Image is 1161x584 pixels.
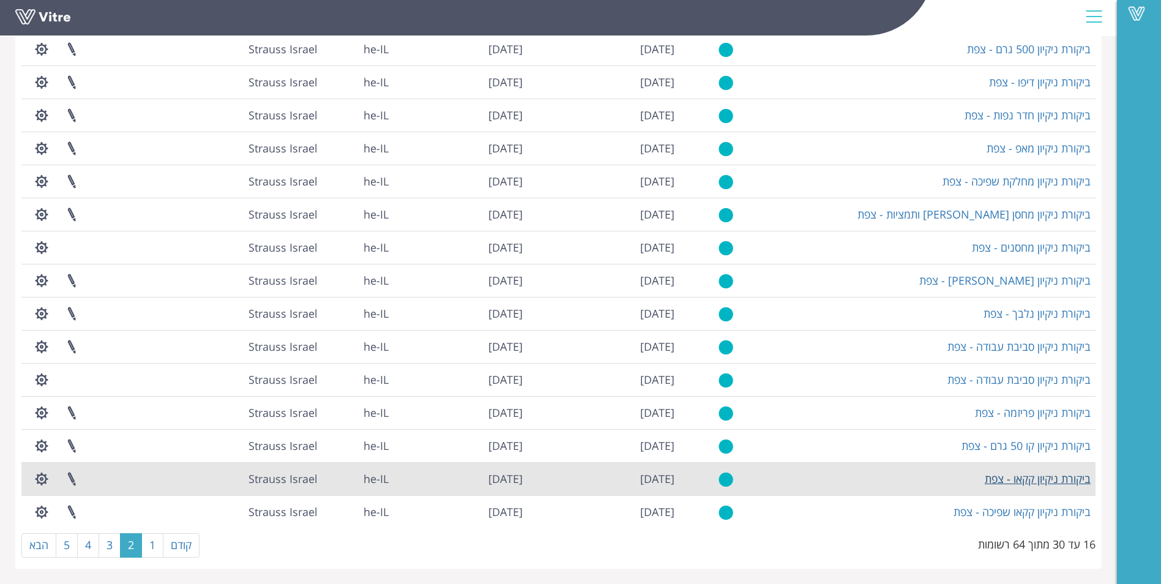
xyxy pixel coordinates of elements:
[394,297,528,330] td: [DATE]
[975,405,1091,420] a: ביקורת ניקיון פריזמה - צפת
[528,66,680,99] td: [DATE]
[323,363,394,396] td: he-IL
[967,42,1091,56] a: ביקורת ניקיון 500 גרם - צפת
[719,174,733,190] img: yes
[248,42,318,56] span: 222
[528,165,680,198] td: [DATE]
[528,132,680,165] td: [DATE]
[323,32,394,66] td: he-IL
[394,429,528,462] td: [DATE]
[248,306,318,321] span: 222
[77,533,99,558] a: 4
[528,495,680,528] td: [DATE]
[394,99,528,132] td: [DATE]
[972,240,1091,255] a: ביקורת ניקיון מחסנים - צפת
[56,533,78,558] a: 5
[248,438,318,453] span: 222
[954,504,1091,519] a: ביקורת ניקיון קקאו שפיכה - צפת
[719,439,733,454] img: yes
[965,108,1091,122] a: ביקורת ניקיון חדר נפות - צפת
[394,32,528,66] td: [DATE]
[248,207,318,222] span: 222
[248,141,318,155] span: 222
[528,330,680,363] td: [DATE]
[248,471,318,486] span: 222
[323,495,394,528] td: he-IL
[719,241,733,256] img: yes
[528,396,680,429] td: [DATE]
[528,32,680,66] td: [DATE]
[323,132,394,165] td: he-IL
[163,533,200,558] a: קודם
[394,363,528,396] td: [DATE]
[985,471,1091,486] a: ביקורת ניקיון קקאו - צפת
[719,505,733,520] img: yes
[141,533,163,558] a: 1
[528,198,680,231] td: [DATE]
[323,396,394,429] td: he-IL
[719,340,733,355] img: yes
[719,208,733,223] img: yes
[248,240,318,255] span: 222
[528,429,680,462] td: [DATE]
[394,132,528,165] td: [DATE]
[989,75,1091,89] a: ביקורת ניקיון דיפו - צפת
[394,462,528,495] td: [DATE]
[719,472,733,487] img: yes
[323,297,394,330] td: he-IL
[248,405,318,420] span: 222
[248,108,318,122] span: 222
[719,373,733,388] img: yes
[394,165,528,198] td: [DATE]
[719,141,733,157] img: yes
[719,406,733,421] img: yes
[947,339,1091,354] a: ביקורת ניקיון סביבת עבודה - צפת
[248,372,318,387] span: 222
[528,231,680,264] td: [DATE]
[323,198,394,231] td: he-IL
[719,75,733,91] img: yes
[323,429,394,462] td: he-IL
[943,174,1091,189] a: ביקורת ניקיון מחלקת שפיכה - צפת
[978,532,1096,553] div: 16 עד 30 מתוך 64 רשומות
[394,231,528,264] td: [DATE]
[394,495,528,528] td: [DATE]
[323,231,394,264] td: he-IL
[323,99,394,132] td: he-IL
[248,339,318,354] span: 222
[947,372,1091,387] a: ביקורת ניקיון סביבת עבודה - צפת
[528,99,680,132] td: [DATE]
[248,504,318,519] span: 222
[248,174,318,189] span: 222
[99,533,121,558] a: 3
[719,274,733,289] img: yes
[323,66,394,99] td: he-IL
[323,462,394,495] td: he-IL
[719,108,733,124] img: yes
[719,307,733,322] img: yes
[323,330,394,363] td: he-IL
[528,462,680,495] td: [DATE]
[394,396,528,429] td: [DATE]
[961,438,1091,453] a: ביקורת ניקיון קו 50 גרם - צפת
[719,42,733,58] img: yes
[984,306,1091,321] a: ביקורת ניקיון נלבך - צפת
[528,297,680,330] td: [DATE]
[248,273,318,288] span: 222
[987,141,1091,155] a: ביקורת ניקיון מאפ - צפת
[394,66,528,99] td: [DATE]
[394,264,528,297] td: [DATE]
[394,198,528,231] td: [DATE]
[323,264,394,297] td: he-IL
[323,165,394,198] td: he-IL
[394,330,528,363] td: [DATE]
[21,533,56,558] a: הבא
[528,264,680,297] td: [DATE]
[857,207,1091,222] a: ביקורת ניקיון מחסן [PERSON_NAME] ותמציות - צפת
[919,273,1091,288] a: ביקורת ניקיון [PERSON_NAME] - צפת
[248,75,318,89] span: 222
[528,363,680,396] td: [DATE]
[120,533,142,558] a: 2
